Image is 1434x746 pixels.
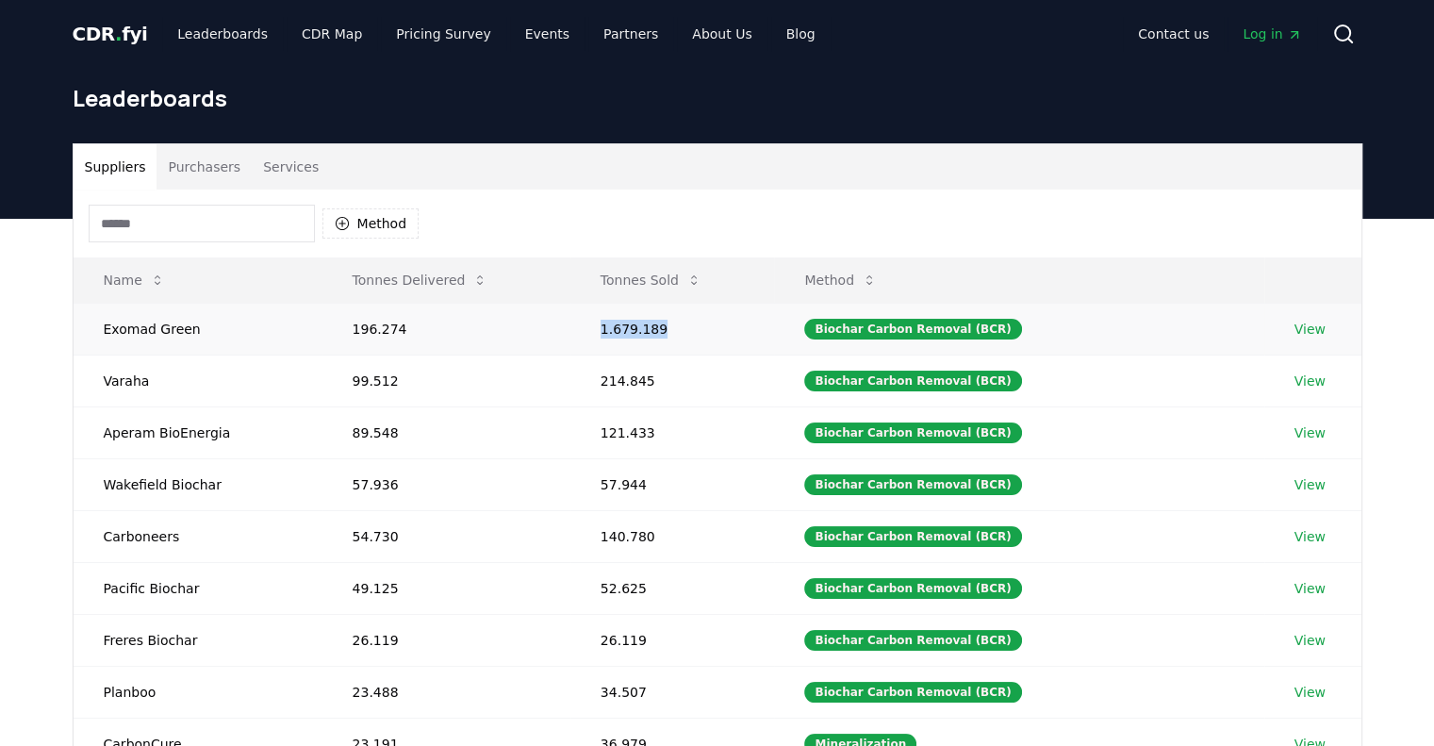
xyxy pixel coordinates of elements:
td: 121.433 [570,406,775,458]
a: View [1294,320,1326,339]
td: 89.548 [322,406,570,458]
td: 57.936 [322,458,570,510]
button: Tonnes Sold [585,261,717,299]
td: 1.679.189 [570,303,775,355]
td: Planboo [74,666,322,718]
a: Partners [588,17,673,51]
td: 49.125 [322,562,570,614]
td: 99.512 [322,355,570,406]
td: 34.507 [570,666,775,718]
td: 140.780 [570,510,775,562]
a: View [1294,579,1326,598]
a: Events [510,17,585,51]
div: Biochar Carbon Removal (BCR) [804,423,1021,443]
h1: Leaderboards [73,83,1362,113]
a: Log in [1228,17,1316,51]
button: Method [322,208,420,239]
span: Log in [1243,25,1301,43]
button: Tonnes Delivered [338,261,503,299]
td: 26.119 [570,614,775,666]
td: Freres Biochar [74,614,322,666]
a: Leaderboards [162,17,283,51]
a: CDR.fyi [73,21,148,47]
td: Pacific Biochar [74,562,322,614]
td: Carboneers [74,510,322,562]
span: CDR fyi [73,23,148,45]
td: 23.488 [322,666,570,718]
div: Biochar Carbon Removal (BCR) [804,474,1021,495]
a: Blog [771,17,831,51]
td: 26.119 [322,614,570,666]
button: Method [789,261,892,299]
div: Biochar Carbon Removal (BCR) [804,371,1021,391]
div: Biochar Carbon Removal (BCR) [804,578,1021,599]
div: Biochar Carbon Removal (BCR) [804,526,1021,547]
button: Name [89,261,180,299]
a: View [1294,527,1326,546]
nav: Main [1123,17,1316,51]
a: View [1294,423,1326,442]
span: . [115,23,122,45]
td: Exomad Green [74,303,322,355]
a: CDR Map [287,17,377,51]
td: 57.944 [570,458,775,510]
td: 52.625 [570,562,775,614]
button: Services [252,144,330,190]
div: Biochar Carbon Removal (BCR) [804,630,1021,651]
a: Contact us [1123,17,1224,51]
a: View [1294,683,1326,702]
a: View [1294,631,1326,650]
nav: Main [162,17,830,51]
button: Purchasers [157,144,252,190]
a: About Us [677,17,766,51]
td: Aperam BioEnergia [74,406,322,458]
td: 214.845 [570,355,775,406]
td: Varaha [74,355,322,406]
td: 196.274 [322,303,570,355]
div: Biochar Carbon Removal (BCR) [804,682,1021,703]
td: Wakefield Biochar [74,458,322,510]
div: Biochar Carbon Removal (BCR) [804,319,1021,340]
a: View [1294,372,1326,390]
a: Pricing Survey [381,17,505,51]
td: 54.730 [322,510,570,562]
a: View [1294,475,1326,494]
button: Suppliers [74,144,157,190]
